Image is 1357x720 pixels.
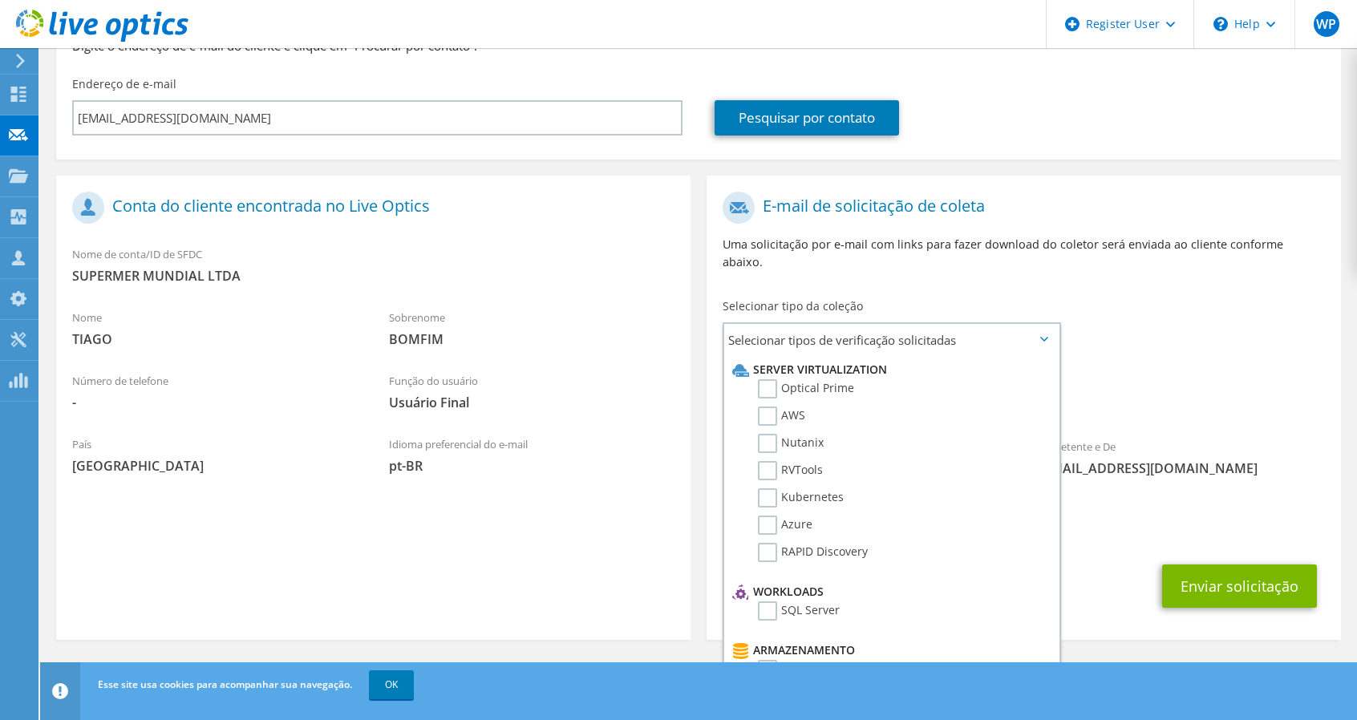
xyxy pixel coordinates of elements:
h1: Conta do cliente encontrada no Live Optics [72,192,666,224]
div: Coleções solicitadas [707,362,1341,422]
svg: \n [1213,17,1228,31]
span: SUPERMER MUNDIAL LTDA [72,267,674,285]
label: Azure [758,516,812,535]
div: Idioma preferencial do e-mail [373,427,690,483]
span: Usuário Final [389,394,674,411]
label: AWS [758,407,805,426]
label: Selecionar tipo da coleção [723,298,863,314]
span: - [72,394,357,411]
span: pt-BR [389,457,674,475]
div: Remetente e De [1023,430,1340,485]
label: CLARiiON/VNX [758,660,858,679]
p: Uma solicitação por e-mail com links para fazer download do coletor será enviada ao cliente confo... [723,236,1325,271]
label: RAPID Discovery [758,543,868,562]
a: OK [369,670,414,699]
span: [EMAIL_ADDRESS][DOMAIN_NAME] [1039,459,1324,477]
div: Número de telefone [56,364,373,419]
span: Selecionar tipos de verificação solicitadas [724,324,1059,356]
span: [GEOGRAPHIC_DATA] [72,457,357,475]
div: Para [707,430,1023,485]
div: Nome [56,301,373,356]
li: Workloads [728,582,1051,601]
label: Nutanix [758,434,824,453]
span: BOMFIM [389,330,674,348]
label: Kubernetes [758,488,844,508]
div: País [56,427,373,483]
label: RVTools [758,461,823,480]
label: Endereço de e-mail [72,76,176,92]
div: Sobrenome [373,301,690,356]
h1: E-mail de solicitação de coleta [723,192,1317,224]
a: Pesquisar por contato [715,100,899,136]
span: Esse site usa cookies para acompanhar sua navegação. [98,678,352,691]
div: Nome de conta/ID de SFDC [56,237,691,293]
button: Enviar solicitação [1162,564,1317,608]
span: TIAGO [72,330,357,348]
li: Armazenamento [728,641,1051,660]
div: CC e Responder para [707,493,1341,548]
li: Server Virtualization [728,360,1051,379]
div: Função do usuário [373,364,690,419]
label: SQL Server [758,601,840,621]
label: Optical Prime [758,379,854,398]
span: WP [1314,11,1339,37]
